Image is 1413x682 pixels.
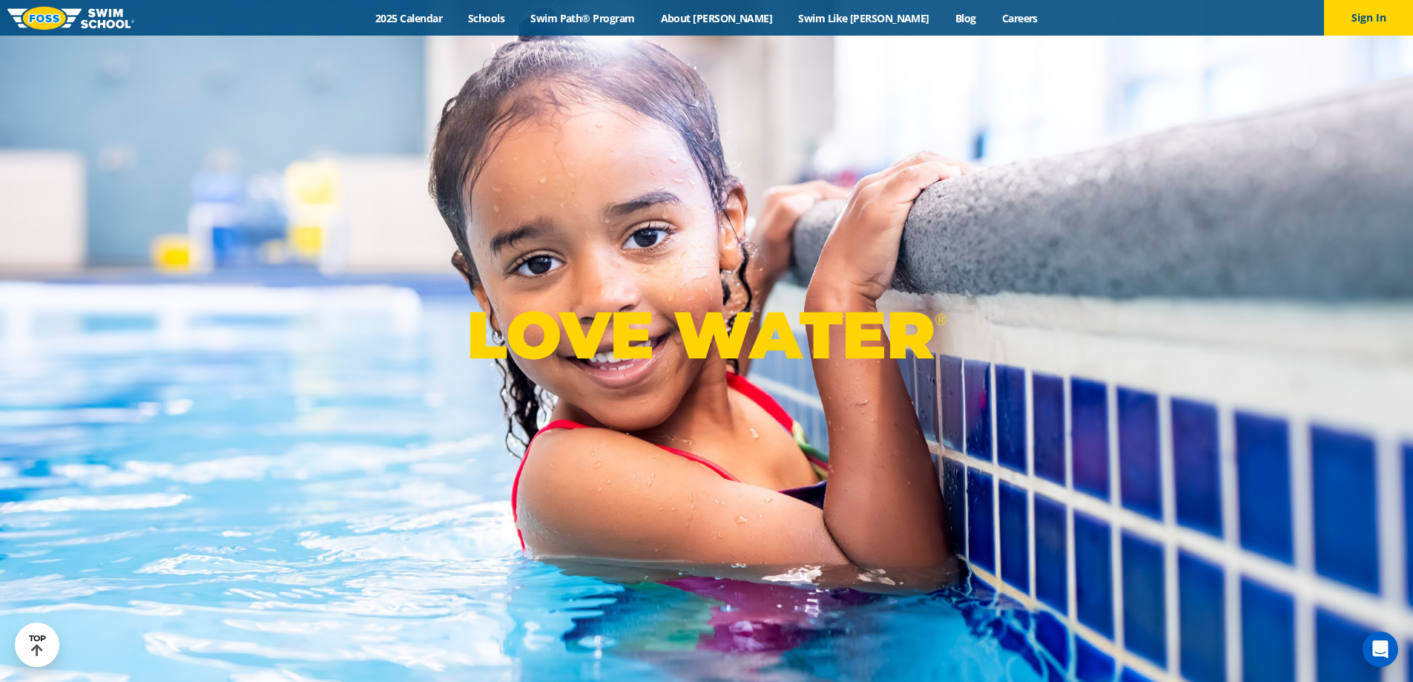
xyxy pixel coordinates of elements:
a: Swim Path® Program [518,11,648,25]
a: Swim Like [PERSON_NAME] [785,11,943,25]
sup: ® [935,310,946,329]
a: About [PERSON_NAME] [648,11,785,25]
a: Careers [989,11,1050,25]
a: Schools [455,11,518,25]
a: 2025 Calendar [363,11,455,25]
div: TOP [29,634,46,657]
a: Blog [942,11,989,25]
img: FOSS Swim School Logo [7,7,134,30]
div: Open Intercom Messenger [1363,632,1398,667]
p: LOVE WATER [467,295,946,375]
